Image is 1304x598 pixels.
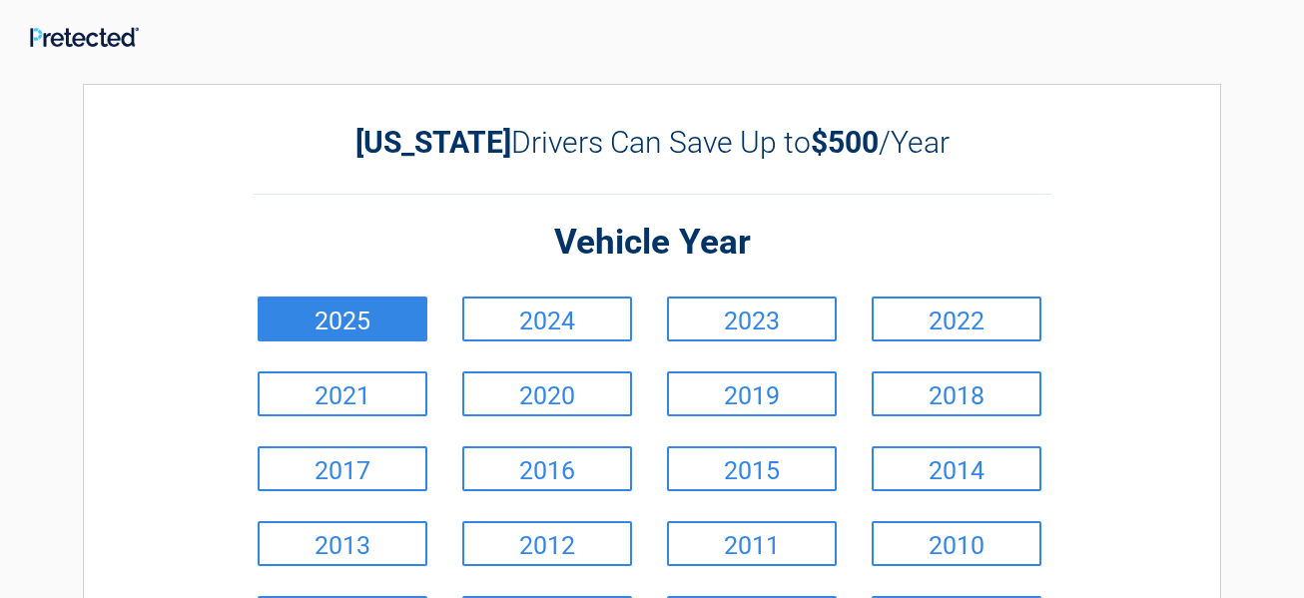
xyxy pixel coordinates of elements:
[258,297,427,341] a: 2025
[872,297,1041,341] a: 2022
[30,27,139,47] img: Main Logo
[667,371,837,416] a: 2019
[872,371,1041,416] a: 2018
[258,446,427,491] a: 2017
[253,125,1051,160] h2: Drivers Can Save Up to /Year
[462,446,632,491] a: 2016
[258,521,427,566] a: 2013
[462,521,632,566] a: 2012
[258,371,427,416] a: 2021
[667,521,837,566] a: 2011
[462,371,632,416] a: 2020
[872,521,1041,566] a: 2010
[667,446,837,491] a: 2015
[355,125,511,160] b: [US_STATE]
[462,297,632,341] a: 2024
[667,297,837,341] a: 2023
[872,446,1041,491] a: 2014
[253,220,1051,267] h2: Vehicle Year
[811,125,879,160] b: $500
